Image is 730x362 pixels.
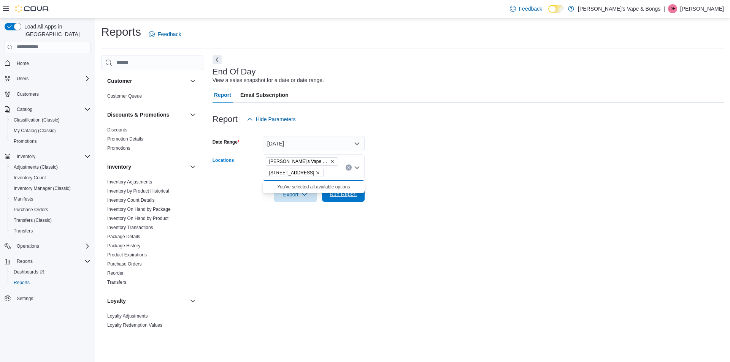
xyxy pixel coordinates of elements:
span: Transfers [107,279,126,285]
a: Classification (Classic) [11,115,63,125]
a: Inventory Count [11,173,49,182]
span: Customer Queue [107,93,142,99]
div: Dawna Fuller [668,4,677,13]
span: My Catalog (Classic) [14,128,56,134]
span: My Catalog (Classic) [11,126,90,135]
a: Loyalty Redemption Values [107,322,162,328]
a: Settings [14,294,36,303]
span: DF [670,4,676,13]
span: Users [14,74,90,83]
button: My Catalog (Classic) [8,125,94,136]
button: Hide Parameters [244,112,299,127]
span: Operations [14,242,90,251]
a: Manifests [11,194,36,204]
a: Promotion Details [107,136,143,142]
a: Promotions [11,137,40,146]
span: Feedback [158,30,181,38]
a: Home [14,59,32,68]
button: Transfers (Classic) [8,215,94,226]
input: Dark Mode [548,5,564,13]
a: Purchase Orders [11,205,51,214]
span: Inventory Count Details [107,197,155,203]
span: Inventory [17,153,35,160]
a: Transfers (Classic) [11,216,55,225]
button: Inventory [14,152,38,161]
button: Reports [8,277,94,288]
button: Inventory Manager (Classic) [8,183,94,194]
button: OCM [188,339,197,348]
span: Loyalty Redemption Values [107,322,162,328]
h3: Loyalty [107,297,126,305]
span: Dashboards [14,269,44,275]
button: Loyalty [188,296,197,305]
button: Users [2,73,94,84]
span: Transfers (Classic) [11,216,90,225]
button: Inventory Count [8,172,94,183]
span: Package Details [107,234,140,240]
a: Customer Queue [107,93,142,99]
button: Customers [2,89,94,100]
span: Promotions [107,145,130,151]
button: Manifests [8,194,94,204]
a: Inventory Manager (Classic) [11,184,74,193]
button: [DATE] [263,136,365,151]
span: Inventory by Product Historical [107,188,169,194]
span: Inventory On Hand by Package [107,206,171,212]
label: Date Range [213,139,240,145]
span: Transfers [11,226,90,236]
button: Transfers [8,226,94,236]
span: Inventory Manager (Classic) [11,184,90,193]
button: Remove 15826 Stony Plain Road NW from selection in this group [316,171,320,175]
button: Users [14,74,32,83]
span: Inventory On Hand by Product [107,215,168,221]
h3: Discounts & Promotions [107,111,169,119]
span: Purchase Orders [107,261,142,267]
a: Product Expirations [107,252,147,258]
span: Inventory Manager (Classic) [14,185,71,191]
div: Discounts & Promotions [101,125,203,156]
button: Customer [107,77,187,85]
span: Report [214,87,231,103]
span: Email Subscription [240,87,289,103]
h3: Report [213,115,238,124]
span: Transfers (Classic) [14,217,52,223]
span: Run Report [330,190,357,198]
h1: Reports [101,24,141,40]
button: Run Report [322,187,365,202]
span: Reports [17,258,33,264]
span: Home [17,60,29,66]
div: Customer [101,92,203,104]
span: Reports [14,257,90,266]
span: Classification (Classic) [11,115,90,125]
a: Loyalty Adjustments [107,313,148,319]
span: Adjustments (Classic) [14,164,58,170]
span: Promotions [14,138,37,144]
button: Promotions [8,136,94,147]
span: Tommy Awesome's Vape & Bongs [266,157,338,166]
a: Inventory On Hand by Product [107,216,168,221]
button: Adjustments (Classic) [8,162,94,172]
span: Load All Apps in [GEOGRAPHIC_DATA] [21,23,90,38]
span: Inventory [14,152,90,161]
span: Inventory Count [11,173,90,182]
a: Adjustments (Classic) [11,163,61,172]
span: Settings [17,296,33,302]
span: [STREET_ADDRESS] [269,169,314,177]
button: Operations [14,242,42,251]
a: Inventory Adjustments [107,179,152,185]
span: Reorder [107,270,124,276]
h3: OCM [107,340,120,348]
span: Manifests [11,194,90,204]
button: Catalog [2,104,94,115]
a: Discounts [107,127,127,133]
a: Package History [107,243,140,248]
h3: End Of Day [213,67,256,76]
button: Inventory [2,151,94,162]
nav: Complex example [5,55,90,324]
a: Inventory Transactions [107,225,153,230]
span: Promotion Details [107,136,143,142]
span: Purchase Orders [14,207,48,213]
